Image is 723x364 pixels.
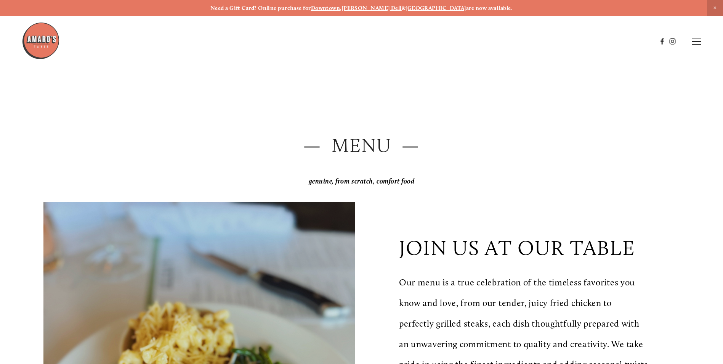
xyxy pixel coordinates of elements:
strong: & [402,5,406,11]
strong: are now available. [466,5,513,11]
p: join us at our table [399,235,635,260]
h2: — Menu — [43,132,680,159]
a: [GEOGRAPHIC_DATA] [406,5,466,11]
a: [PERSON_NAME] Dell [342,5,402,11]
strong: Need a Gift Card? Online purchase for [210,5,311,11]
a: Downtown [311,5,340,11]
em: genuine, from scratch, comfort food [309,177,415,185]
img: Amaro's Table [22,22,60,60]
strong: , [340,5,341,11]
